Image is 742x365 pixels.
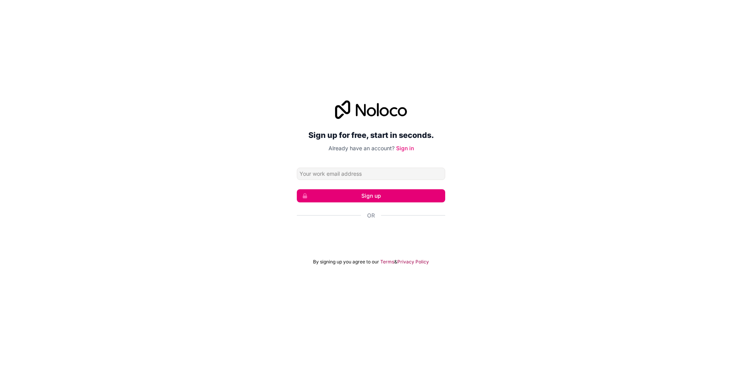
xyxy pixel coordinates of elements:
a: Privacy Policy [397,259,429,265]
a: Sign in [396,145,414,151]
span: Already have an account? [328,145,395,151]
span: & [394,259,397,265]
iframe: Sign in with Google Button [293,228,449,245]
input: Email address [297,168,445,180]
span: Or [367,212,375,219]
a: Terms [380,259,394,265]
button: Sign up [297,189,445,202]
h2: Sign up for free, start in seconds. [297,128,445,142]
span: By signing up you agree to our [313,259,379,265]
